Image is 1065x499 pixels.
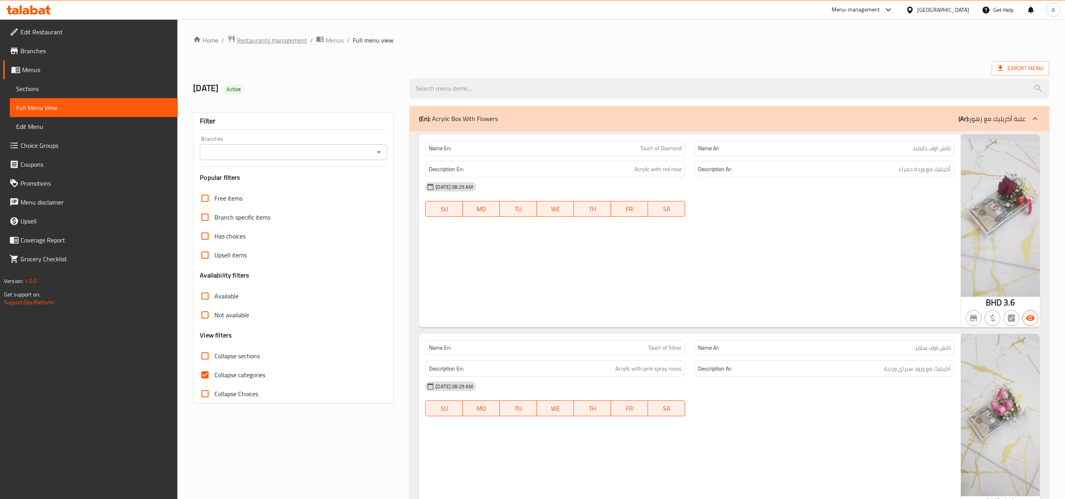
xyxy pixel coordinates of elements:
span: Menus [22,65,171,74]
a: Coverage Report [3,231,178,249]
strong: Name Ar: [698,344,719,352]
span: Coupons [20,160,171,169]
span: 1.0.0 [24,276,37,286]
strong: Description Ar: [698,164,732,174]
button: Not has choices [1004,310,1019,326]
span: Get support on: [4,289,40,300]
span: Restaurants management [237,35,307,45]
span: SU [429,203,460,215]
span: Branches [20,46,171,56]
button: TH [574,400,611,416]
input: search [410,78,1049,99]
a: Sections [10,79,178,98]
button: WE [537,201,574,217]
a: Edit Restaurant [3,22,178,41]
span: TH [577,203,608,215]
li: / [310,35,313,45]
span: Not available [214,310,249,320]
li: / [222,35,224,45]
span: [DATE] 08:29 AM [432,383,476,390]
span: TH [577,403,608,414]
span: A [1052,6,1055,14]
img: WhatsApp_Image_20250831_a638936835974790609.jpg [961,334,1040,496]
li: / [347,35,350,45]
a: Grocery Checklist [3,249,178,268]
span: أكريليك مع وردة حمراء [899,164,951,174]
a: Menus [316,35,344,45]
button: FR [611,201,648,217]
span: Collapse sections [214,351,260,361]
a: Promotions [3,174,178,193]
div: Menu-management [832,5,880,15]
a: Edit Menu [10,117,178,136]
span: Full menu view [353,35,393,45]
button: TH [574,201,611,217]
a: Branches [3,41,178,60]
span: Collapse categories [214,370,265,380]
span: تاتش اوف دايمند [912,144,951,153]
span: Grocery Checklist [20,254,171,264]
span: Sections [16,84,171,93]
span: Collapse Choices [214,389,258,398]
span: 3.6 [1004,295,1015,310]
span: BHD [986,295,1002,310]
button: Not branch specific item [966,310,981,326]
span: Export Menu [998,63,1043,73]
span: Export Menu [992,61,1049,76]
a: Menus [3,60,178,79]
a: Full Menu View [10,98,178,117]
span: WE [540,403,571,414]
p: علبة أكريليك مع زهور [959,114,1026,123]
strong: Description En: [429,164,464,174]
h3: Availability filters [200,271,249,280]
span: Available [214,291,238,301]
button: SA [648,201,685,217]
div: [GEOGRAPHIC_DATA] [917,6,969,14]
button: TU [500,400,537,416]
span: Upsell items [214,250,247,260]
span: SA [651,403,682,414]
span: Menus [326,35,344,45]
a: Restaurants management [227,35,307,45]
p: Acrylic Box With Flowers [419,114,498,123]
strong: Description En: [429,364,464,374]
nav: breadcrumb [193,35,1049,45]
button: MO [463,201,500,217]
span: [DATE] 08:29 AM [432,183,476,191]
b: (En): [419,113,430,125]
a: Coupons [3,155,178,174]
div: (En): Acrylic Box With Flowers(Ar):علبة أكريليك مع زهور [410,106,1049,131]
span: Edit Restaurant [20,27,171,37]
span: تاتش اوف سلفر [915,344,951,352]
span: Branch specific items [214,212,270,222]
span: أكريليك مع ورود سبراي وردية [884,364,951,374]
a: Support.OpsPlatform [4,297,54,307]
span: WE [540,203,571,215]
button: SA [648,400,685,416]
img: WhatsApp_Image_20250831_a638936836070158123.jpg [961,134,1040,297]
span: Acrylic with red rose [635,164,681,174]
span: MO [466,203,497,215]
span: SU [429,403,460,414]
span: Full Menu View [16,103,171,112]
button: Open [373,147,384,158]
span: Promotions [20,179,171,188]
a: Menu disclaimer [3,193,178,212]
span: Coverage Report [20,235,171,245]
span: Touch of Silver [648,344,681,352]
strong: Name Ar: [698,144,719,153]
span: Acrylic with pink spray roses [615,364,681,374]
span: Version: [4,276,23,286]
strong: Description Ar: [698,364,732,374]
a: Upsell [3,212,178,231]
span: SA [651,203,682,215]
a: Choice Groups [3,136,178,155]
h3: Popular filters [200,173,387,182]
span: Menu disclaimer [20,197,171,207]
button: TU [500,201,537,217]
h2: [DATE] [193,82,400,94]
div: Active [223,84,244,94]
button: FR [611,400,648,416]
span: Upsell [20,216,171,226]
strong: Name En: [429,144,451,153]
